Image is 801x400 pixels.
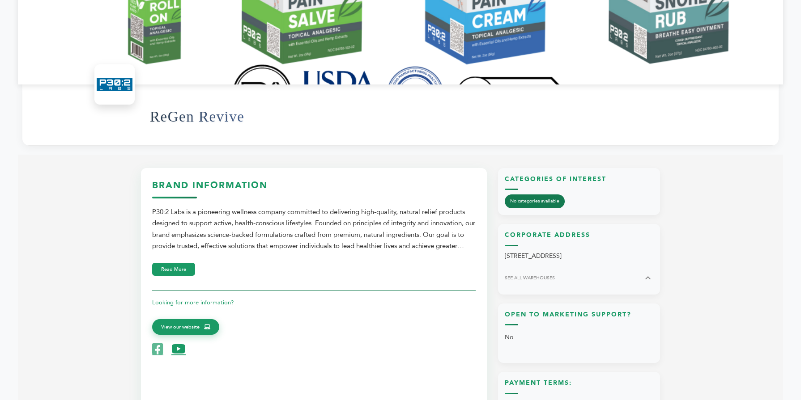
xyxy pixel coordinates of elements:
h3: Categories of Interest [505,175,653,190]
h3: Brand Information [152,179,476,198]
button: Read More [152,263,195,276]
span: View our website [161,323,200,331]
h3: Corporate Address [505,231,653,246]
p: No [505,330,653,345]
h3: Payment Terms: [505,379,653,394]
a: View our website [152,319,219,335]
span: No categories available [505,194,565,208]
div: P30:2 Labs is a pioneering wellness company committed to delivering high-quality, natural relief ... [152,206,476,252]
p: Looking for more information? [152,297,476,308]
span: SEE ALL WAREHOUSES [505,274,555,281]
button: SEE ALL WAREHOUSES [505,273,653,283]
p: [STREET_ADDRESS] [505,251,653,261]
h3: Open to Marketing Support? [505,310,653,326]
h1: ReGen Revive [150,95,244,139]
img: ReGen Revive Logo [97,67,132,102]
